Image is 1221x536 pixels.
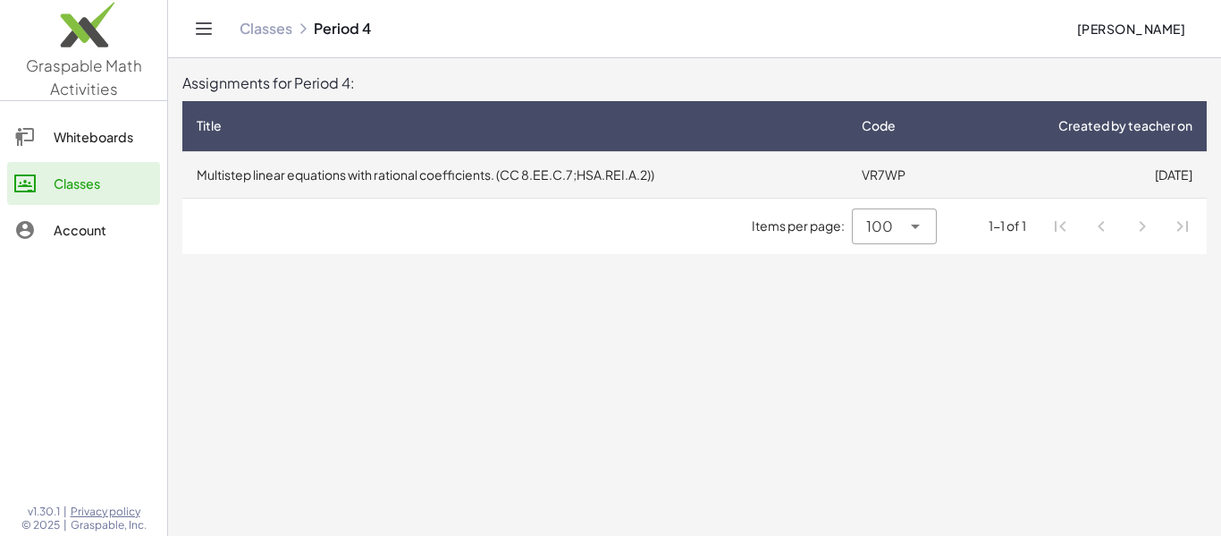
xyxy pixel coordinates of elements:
[71,518,147,532] span: Graspable, Inc.
[7,115,160,158] a: Whiteboards
[862,116,896,135] span: Code
[21,518,60,532] span: © 2025
[958,151,1207,198] td: [DATE]
[182,151,847,198] td: Multistep linear equations with rational coefficients. (CC 8.EE.C.7;HSA.REI.A.2))
[866,216,893,237] span: 100
[7,208,160,251] a: Account
[1040,206,1203,247] nav: Pagination Navigation
[1062,13,1200,45] button: [PERSON_NAME]
[1076,21,1185,37] span: [PERSON_NAME]
[847,151,958,198] td: VR7WP
[54,126,153,148] div: Whiteboards
[28,505,60,519] span: v1.30.1
[197,116,222,135] span: Title
[752,217,852,235] span: Items per page:
[54,173,153,194] div: Classes
[26,55,142,98] span: Graspable Math Activities
[182,72,1207,94] div: Assignments for Period 4:
[71,505,147,519] a: Privacy policy
[63,518,67,532] span: |
[63,505,67,519] span: |
[54,219,153,241] div: Account
[240,20,292,38] a: Classes
[7,162,160,205] a: Classes
[1058,116,1192,135] span: Created by teacher on
[189,14,218,43] button: Toggle navigation
[989,217,1026,235] div: 1-1 of 1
